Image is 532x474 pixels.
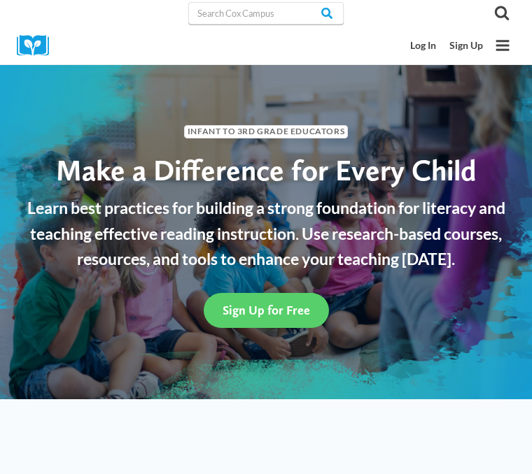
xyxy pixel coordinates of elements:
span: Sign Up for Free [223,303,310,317]
span: Make a Difference for Every Child [56,152,477,187]
a: Sign Up for Free [204,293,329,327]
a: Log In [403,34,442,58]
input: Search Cox Campus [188,2,343,24]
button: Open menu [490,33,515,58]
p: Learn best practices for building a strong foundation for literacy and teaching effective reading... [14,195,518,272]
span: Infant to 3rd Grade Educators [184,125,348,138]
a: Sign Up [442,34,489,58]
nav: Secondary Mobile Navigation [403,34,489,58]
img: Cox Campus [17,35,59,57]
